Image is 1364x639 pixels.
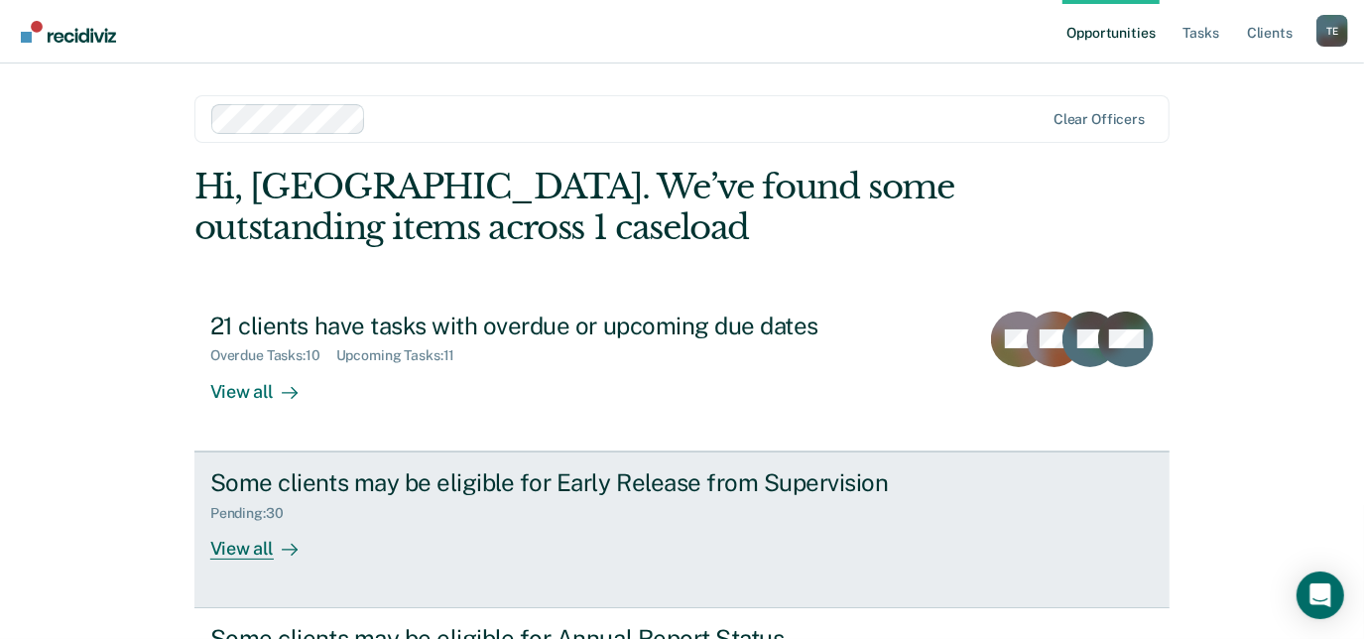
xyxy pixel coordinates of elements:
div: Hi, [GEOGRAPHIC_DATA]. We’ve found some outstanding items across 1 caseload [194,167,975,248]
div: Some clients may be eligible for Early Release from Supervision [210,468,907,497]
img: Recidiviz [21,21,116,43]
a: Some clients may be eligible for Early Release from SupervisionPending:30View all [194,451,1170,608]
div: View all [210,364,321,403]
div: Upcoming Tasks : 11 [336,347,471,364]
div: 21 clients have tasks with overdue or upcoming due dates [210,312,907,340]
div: Overdue Tasks : 10 [210,347,336,364]
div: T E [1316,15,1348,47]
div: Clear officers [1054,111,1145,128]
div: Pending : 30 [210,505,300,522]
button: Profile dropdown button [1316,15,1348,47]
div: Open Intercom Messenger [1297,572,1344,619]
div: View all [210,521,321,560]
a: 21 clients have tasks with overdue or upcoming due datesOverdue Tasks:10Upcoming Tasks:11View all [194,296,1170,451]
